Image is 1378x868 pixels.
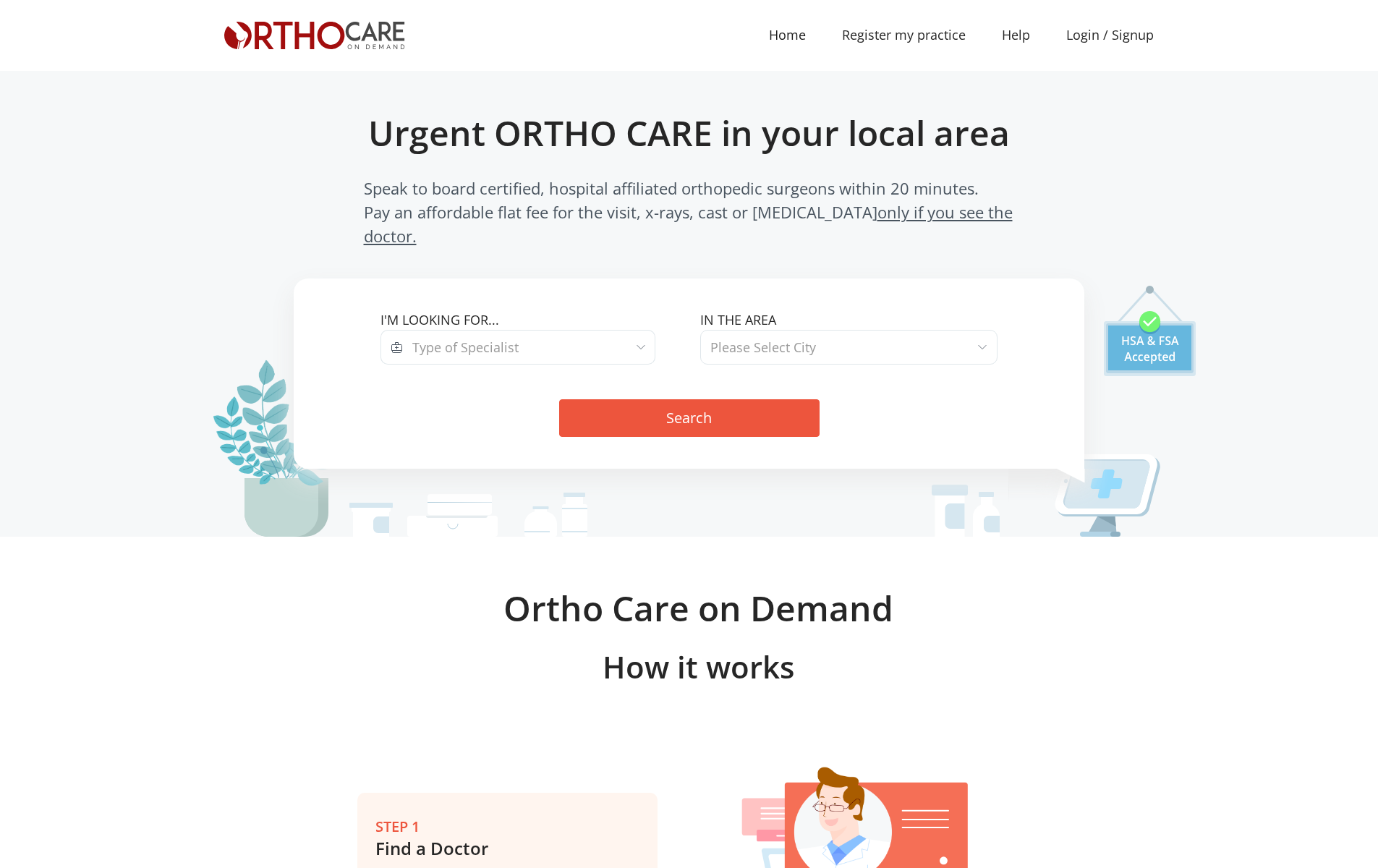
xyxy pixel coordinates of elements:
h5: Step 1 [375,818,629,835]
label: In the area [700,310,998,330]
a: Login / Signup [1048,25,1172,45]
button: Search [559,399,820,437]
h1: Urgent ORTHO CARE in your local area [326,112,1052,154]
span: Speak to board certified, hospital affiliated orthopedic surgeons within 20 minutes. Pay an affor... [364,176,1015,248]
h2: Ortho Care on Demand [234,587,1163,629]
a: Register my practice [824,19,984,51]
h3: How it works [234,649,1163,685]
a: Help [984,19,1048,51]
label: I'm looking for... [380,310,678,330]
span: Please Select City [710,339,816,356]
a: Home [751,19,824,51]
span: Type of Specialist [412,339,519,356]
h5: Find a Doctor [375,838,629,859]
